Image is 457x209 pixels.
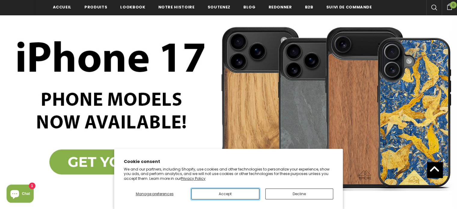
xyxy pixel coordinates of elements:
[124,158,333,165] h2: Cookie consent
[442,3,457,10] a: 0
[268,4,292,10] span: Redonner
[120,4,145,10] span: Lookbook
[181,176,206,181] a: Privacy Policy
[158,4,194,10] span: Notre histoire
[84,4,107,10] span: Produits
[326,4,372,10] span: Suivi de commande
[5,185,35,204] inbox-online-store-chat: Shopify online store chat
[208,4,230,10] span: soutenez
[243,4,256,10] span: Blog
[124,189,185,199] button: Manage preferences
[191,189,259,199] button: Accept
[53,4,72,10] span: Accueil
[136,191,174,196] span: Manage preferences
[124,167,333,181] p: We and our partners, including Shopify, use cookies and other technologies to personalize your ex...
[305,4,313,10] span: B2B
[265,189,333,199] button: Decline
[450,2,457,8] span: 0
